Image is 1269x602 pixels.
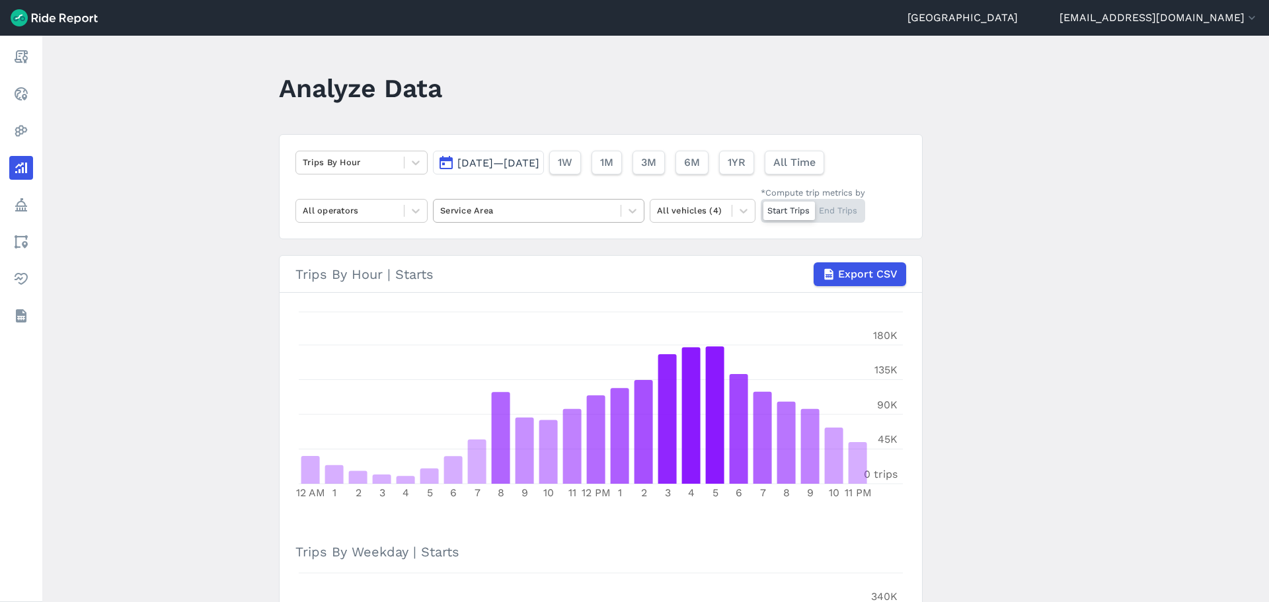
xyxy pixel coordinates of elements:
[618,486,622,499] tspan: 1
[712,486,718,499] tspan: 5
[403,486,409,499] tspan: 4
[433,151,544,174] button: [DATE]—[DATE]
[829,486,839,499] tspan: 10
[279,70,442,106] h1: Analyze Data
[9,193,33,217] a: Policy
[9,119,33,143] a: Heatmaps
[719,151,754,174] button: 1YR
[582,486,611,499] tspan: 12 PM
[845,486,872,499] tspan: 11 PM
[633,151,665,174] button: 3M
[760,486,766,499] tspan: 7
[9,82,33,106] a: Realtime
[600,155,613,170] span: 1M
[9,267,33,291] a: Health
[9,156,33,180] a: Analyze
[877,398,898,411] tspan: 90K
[296,486,325,499] tspan: 12 AM
[592,151,622,174] button: 1M
[475,486,481,499] tspan: 7
[549,151,581,174] button: 1W
[761,186,865,199] div: *Compute trip metrics by
[379,486,385,499] tspan: 3
[332,486,336,499] tspan: 1
[873,329,898,342] tspan: 180K
[878,433,898,445] tspan: 45K
[11,9,98,26] img: Ride Report
[864,468,898,480] tspan: 0 trips
[684,155,700,170] span: 6M
[736,486,742,499] tspan: 6
[641,486,647,499] tspan: 2
[814,262,906,286] button: Export CSV
[9,230,33,254] a: Areas
[783,486,790,499] tspan: 8
[688,486,695,499] tspan: 4
[773,155,816,170] span: All Time
[457,157,539,169] span: [DATE]—[DATE]
[874,363,898,376] tspan: 135K
[9,304,33,328] a: Datasets
[356,486,362,499] tspan: 2
[907,10,1018,26] a: [GEOGRAPHIC_DATA]
[807,486,814,499] tspan: 9
[295,262,906,286] div: Trips By Hour | Starts
[9,45,33,69] a: Report
[641,155,656,170] span: 3M
[295,533,906,570] h3: Trips By Weekday | Starts
[558,155,572,170] span: 1W
[498,486,504,499] tspan: 8
[427,486,433,499] tspan: 5
[1059,10,1258,26] button: [EMAIL_ADDRESS][DOMAIN_NAME]
[728,155,746,170] span: 1YR
[568,486,576,499] tspan: 11
[675,151,709,174] button: 6M
[838,266,898,282] span: Export CSV
[450,486,457,499] tspan: 6
[543,486,554,499] tspan: 10
[665,486,671,499] tspan: 3
[521,486,528,499] tspan: 9
[765,151,824,174] button: All Time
